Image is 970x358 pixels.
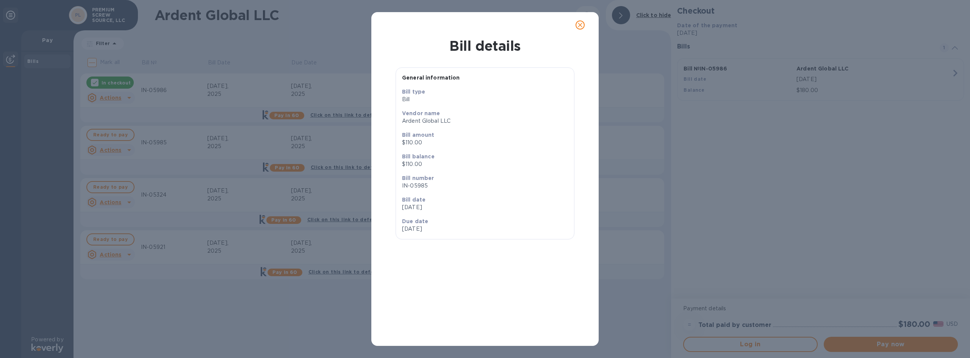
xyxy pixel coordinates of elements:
p: Ardent Global LLC [402,117,568,125]
b: Bill number [402,175,434,181]
b: Due date [402,218,428,224]
b: Bill date [402,197,426,203]
p: $110.00 [402,160,568,168]
b: Bill balance [402,153,435,159]
b: Vendor name [402,110,440,116]
button: close [571,16,589,34]
p: [DATE] [402,225,482,233]
b: General information [402,75,460,81]
p: IN-05985 [402,182,568,190]
p: $110.00 [402,139,568,147]
b: Bill type [402,89,425,95]
p: [DATE] [402,203,568,211]
b: Bill amount [402,132,435,138]
p: Bill [402,95,568,103]
h1: Bill details [377,38,593,54]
